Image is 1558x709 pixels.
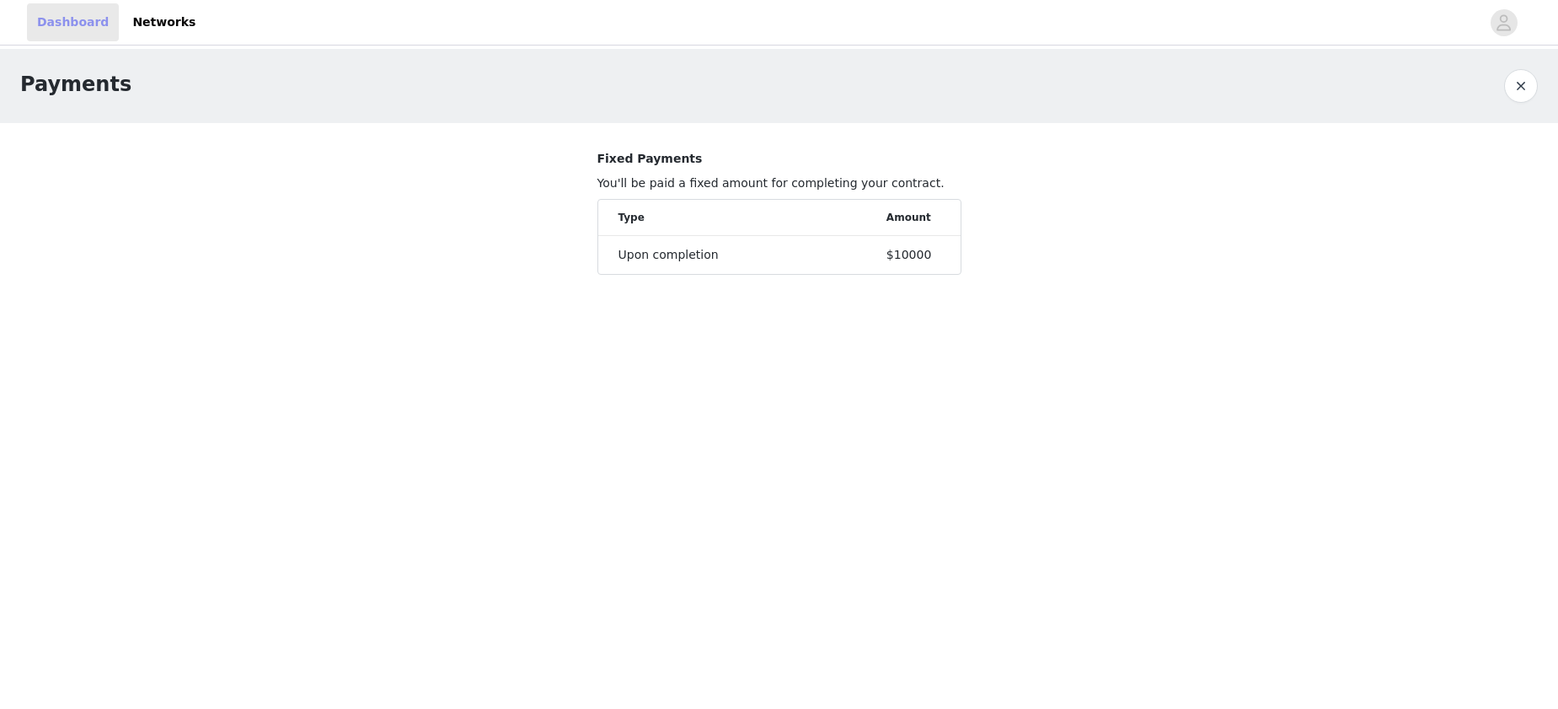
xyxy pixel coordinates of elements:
[886,248,931,261] span: $10000
[122,3,206,41] a: Networks
[20,69,131,99] h1: Payments
[597,150,961,168] p: Fixed Payments
[597,175,961,192] p: You'll be paid a fixed amount for completing your contract.
[618,210,886,225] div: Type
[618,246,886,264] div: Upon completion
[886,210,940,225] div: Amount
[27,3,119,41] a: Dashboard
[1496,9,1512,36] div: avatar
